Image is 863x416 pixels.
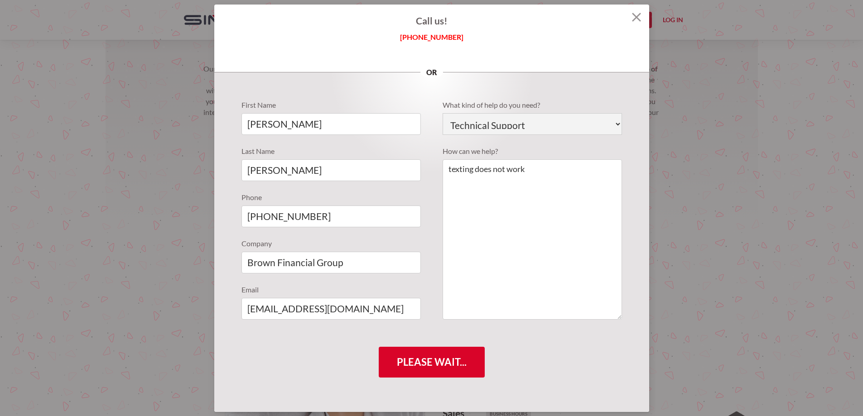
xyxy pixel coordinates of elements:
label: Email [241,284,421,295]
h4: Call us! [214,15,649,26]
form: Support Requests [241,100,622,378]
input: Please wait... [379,347,485,378]
span: [PHONE_NUMBER] [400,33,463,41]
p: or [420,67,443,78]
label: First Name [241,100,421,110]
label: How can we help? [443,146,622,157]
label: Last Name [241,146,421,157]
label: Company [241,238,421,249]
label: Phone [241,192,421,203]
label: What kind of help do you need? [443,100,622,110]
